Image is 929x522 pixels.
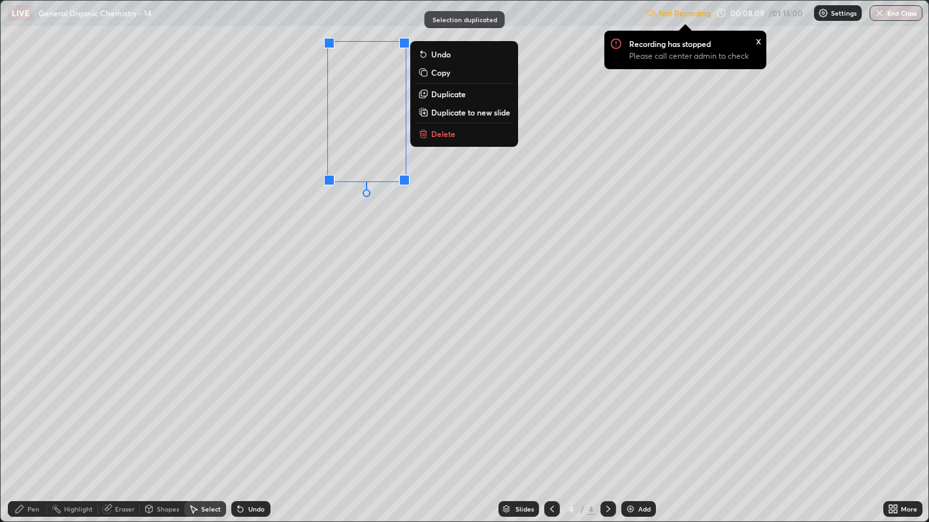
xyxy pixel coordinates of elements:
button: Duplicate [416,86,513,102]
button: End Class [870,5,922,21]
div: x [756,33,761,47]
p: Delete [431,129,455,139]
p: Undo [431,49,451,59]
p: Duplicate to new slide [431,107,510,117]
div: Highlight [64,506,93,512]
p: LIVE [12,8,29,18]
img: add-slide-button [625,504,636,514]
p: Not Recording [659,8,711,18]
p: Recording has stopped [629,38,711,49]
img: not-recording.2f5abfab.svg [646,8,657,18]
div: Undo [248,506,265,512]
img: end-class-cross [874,8,885,18]
div: Select [201,506,221,512]
div: Add [638,506,651,512]
div: Slides [515,506,534,512]
div: Eraser [115,506,135,512]
p: General Organic Chemistry - 14 [39,8,152,18]
div: / [581,505,585,513]
button: Delete [416,126,513,142]
img: Recording Icon [611,37,621,49]
p: Please call center admin to check [629,51,749,61]
div: 4 [565,505,578,513]
p: Copy [431,67,450,78]
div: Pen [27,506,39,512]
button: Copy [416,65,513,80]
p: Duplicate [431,89,466,99]
img: class-settings-icons [818,8,828,18]
p: Settings [831,10,856,16]
div: More [901,506,917,512]
button: Undo [416,46,513,62]
div: 4 [587,503,595,515]
button: Duplicate to new slide [416,104,513,120]
div: Shapes [157,506,179,512]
